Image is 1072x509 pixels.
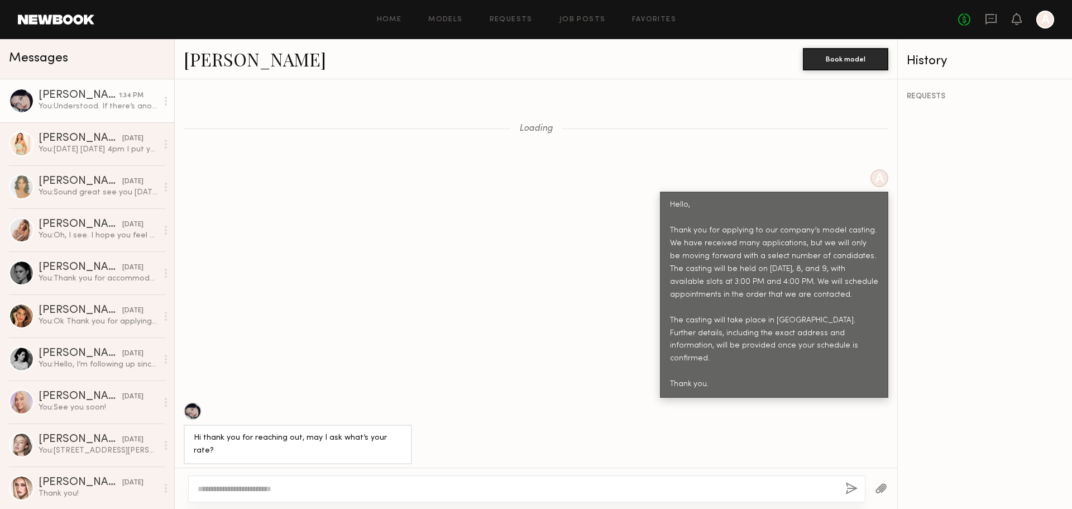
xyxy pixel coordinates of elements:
div: You: Ok Thank you for applying, have a great day. [39,316,157,327]
div: You: Thank you for accommodating the sudden change. Then I will schedule you for [DATE] 3pm. Than... [39,273,157,284]
div: [DATE] [122,263,143,273]
div: [PERSON_NAME] [39,262,122,273]
div: [DATE] [122,478,143,488]
div: [PERSON_NAME] [39,133,122,144]
span: Loading [519,124,553,134]
a: Book model [803,54,888,63]
div: Hello, Thank you for applying to our company’s model casting. We have received many applications,... [670,199,878,391]
div: REQUESTS [907,93,1063,101]
div: Thank you! [39,488,157,499]
a: A [1036,11,1054,28]
div: You: Hello, I’m following up since I haven’t received a response from you. I would appreciate it ... [39,359,157,370]
div: [PERSON_NAME] [39,305,122,316]
div: You: Understood. If there’s another project in the future, please feel free to join our casting a... [39,101,157,112]
div: [DATE] [122,177,143,187]
a: Job Posts [559,16,606,23]
div: [DATE] [122,392,143,402]
a: [PERSON_NAME] [184,47,326,71]
a: Favorites [632,16,676,23]
div: Hi thank you for reaching out, may I ask what’s your rate? [194,432,402,458]
a: Models [428,16,462,23]
div: [PERSON_NAME] [39,348,122,359]
div: [DATE] [122,435,143,445]
div: [DATE] [122,349,143,359]
div: [PERSON_NAME] [39,176,122,187]
div: You: Sound great see you [DATE] 2pm. [39,187,157,198]
button: Book model [803,48,888,70]
div: [PERSON_NAME] [39,434,122,445]
div: [PERSON_NAME] [39,90,119,101]
div: [DATE] [122,134,143,144]
div: [PERSON_NAME] [39,477,122,488]
div: [PERSON_NAME] [39,219,122,230]
a: Requests [490,16,533,23]
div: 1:34 PM [119,91,143,101]
div: [PERSON_NAME] [39,391,122,402]
div: You: Oh, I see. I hope you feel better. I can schedule you for [DATE] 4pm. Does that work for you? [39,230,157,241]
div: [DATE] [122,220,143,230]
div: History [907,55,1063,68]
span: Messages [9,52,68,65]
div: You: [STREET_ADDRESS][PERSON_NAME]. You are scheduled for casting [DATE] 3pm See you then. [39,445,157,456]
div: You: See you soon! [39,402,157,413]
div: You: [DATE] [DATE] 4pm I put you on schedule. See you [DATE]. [39,144,157,155]
a: Home [377,16,402,23]
div: [DATE] [122,306,143,316]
